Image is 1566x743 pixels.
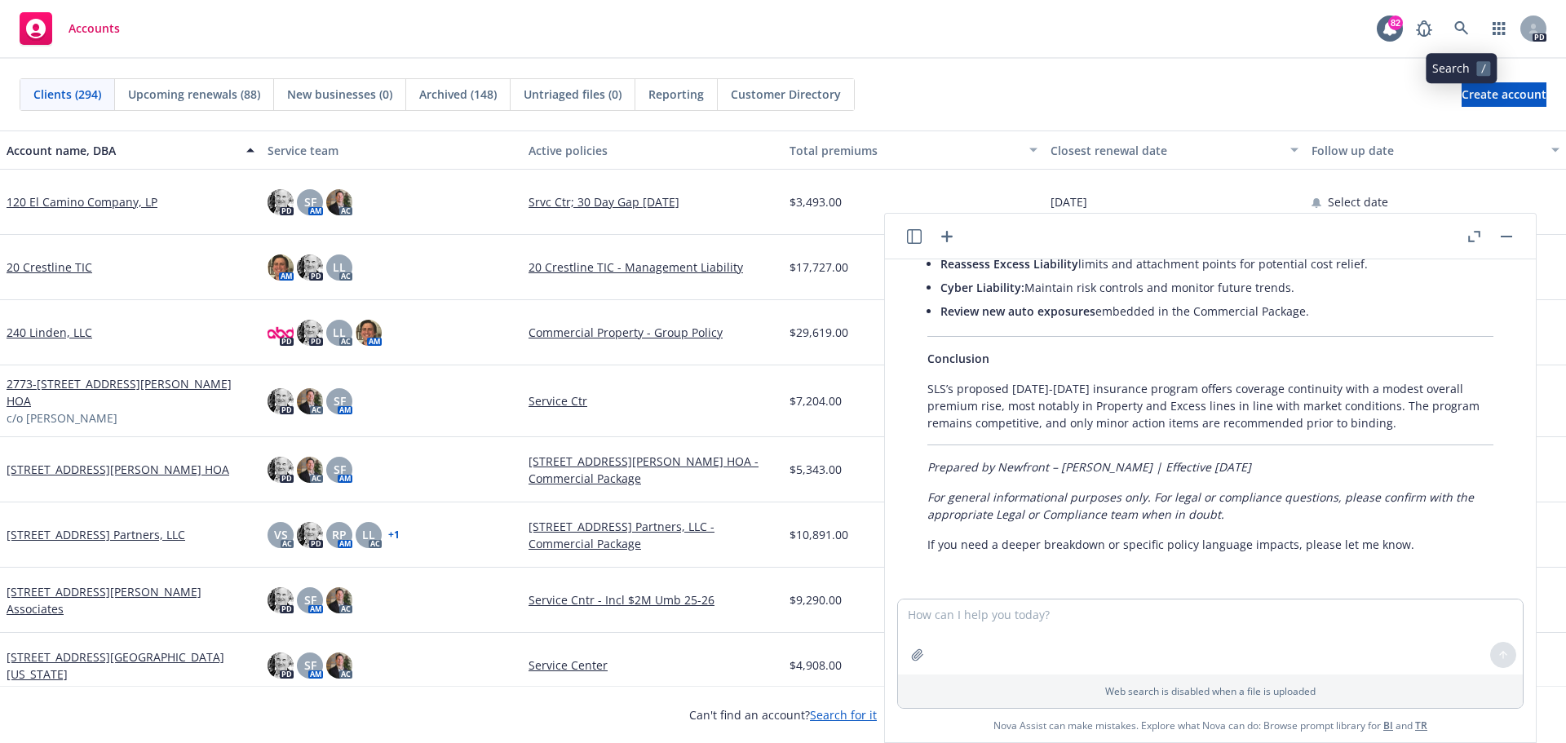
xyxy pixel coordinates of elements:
a: Create account [1462,82,1546,107]
a: 120 El Camino Company, LP [7,193,157,210]
span: Clients (294) [33,86,101,103]
span: Customer Directory [731,86,841,103]
span: New businesses (0) [287,86,392,103]
a: Switch app [1483,12,1515,45]
a: Commercial Property - Group Policy [529,324,776,341]
img: photo [268,652,294,679]
span: $9,290.00 [790,591,842,608]
a: [STREET_ADDRESS] Partners, LLC - Commercial Package [529,518,776,552]
span: $7,204.00 [790,392,842,409]
a: [STREET_ADDRESS][PERSON_NAME] HOA - Commercial Package [529,453,776,487]
span: LL [362,526,375,543]
span: RP [332,526,347,543]
li: limits and attachment points for potential cost relief. [940,252,1493,276]
a: [STREET_ADDRESS][GEOGRAPHIC_DATA][US_STATE] [7,648,254,683]
a: Srvc Ctr; 30 Day Gap [DATE] [529,193,776,210]
a: Accounts [13,6,126,51]
img: photo [356,320,382,346]
a: Report a Bug [1408,12,1440,45]
img: photo [268,388,294,414]
span: LL [333,259,346,276]
img: photo [297,457,323,483]
div: Service team [268,142,515,159]
a: [STREET_ADDRESS] Partners, LLC [7,526,185,543]
em: Prepared by Newfront – [PERSON_NAME] | Effective [DATE] [927,459,1251,475]
img: photo [297,522,323,548]
span: [DATE] [1051,193,1087,210]
a: Search [1445,12,1478,45]
a: 20 Crestline TIC - Management Liability [529,259,776,276]
img: photo [268,254,294,281]
li: Maintain risk controls and monitor future trends. [940,276,1493,299]
a: Service Cntr - Incl $2M Umb 25-26 [529,591,776,608]
a: TR [1415,719,1427,732]
img: photo [268,320,294,346]
span: SF [334,461,346,478]
div: 82 [1388,15,1403,30]
div: Closest renewal date [1051,142,1281,159]
span: SF [334,392,346,409]
span: Nova Assist can make mistakes. Explore what Nova can do: Browse prompt library for and [891,709,1529,742]
img: photo [326,587,352,613]
span: Untriaged files (0) [524,86,622,103]
a: 240 Linden, LLC [7,324,92,341]
span: $5,343.00 [790,461,842,478]
button: Follow up date [1305,130,1566,170]
p: If you need a deeper breakdown or specific policy language impacts, please let me know. [927,536,1493,553]
a: [STREET_ADDRESS][PERSON_NAME] HOA [7,461,229,478]
a: BI [1383,719,1393,732]
span: Can't find an account? [689,706,877,723]
span: Reassess Excess Liability [940,256,1078,272]
span: Cyber Liability: [940,280,1024,295]
img: photo [268,587,294,613]
li: embedded in the Commercial Package. [940,299,1493,323]
span: Review new auto exposures [940,303,1095,319]
span: SF [304,193,316,210]
span: Upcoming renewals (88) [128,86,260,103]
div: Active policies [529,142,776,159]
button: Closest renewal date [1044,130,1305,170]
img: photo [326,189,352,215]
button: Total premiums [783,130,1044,170]
span: $29,619.00 [790,324,848,341]
span: Conclusion [927,351,989,366]
a: + 1 [388,530,400,540]
span: $17,727.00 [790,259,848,276]
button: Service team [261,130,522,170]
button: Active policies [522,130,783,170]
span: $10,891.00 [790,526,848,543]
span: VS [274,526,288,543]
span: $3,493.00 [790,193,842,210]
span: Select date [1328,193,1388,210]
a: Service Center [529,657,776,674]
span: LL [333,324,346,341]
img: photo [297,254,323,281]
em: For general informational purposes only. For legal or compliance questions, please confirm with t... [927,489,1474,522]
a: Service Ctr [529,392,776,409]
a: 20 Crestline TIC [7,259,92,276]
p: SLS’s proposed [DATE]-[DATE] insurance program offers coverage continuity with a modest overall p... [927,380,1493,431]
span: $4,908.00 [790,657,842,674]
a: [STREET_ADDRESS][PERSON_NAME] Associates [7,583,254,617]
p: Web search is disabled when a file is uploaded [908,684,1513,698]
img: photo [297,320,323,346]
span: c/o [PERSON_NAME] [7,409,117,427]
div: Follow up date [1312,142,1542,159]
div: Total premiums [790,142,1020,159]
a: Search for it [810,707,877,723]
img: photo [297,388,323,414]
span: SF [304,657,316,674]
img: photo [268,189,294,215]
span: Archived (148) [419,86,497,103]
span: Reporting [648,86,704,103]
span: Create account [1462,79,1546,110]
img: photo [326,652,352,679]
span: SF [304,591,316,608]
a: 2773-[STREET_ADDRESS][PERSON_NAME] HOA [7,375,254,409]
div: Account name, DBA [7,142,237,159]
img: photo [268,457,294,483]
span: Accounts [69,22,120,35]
